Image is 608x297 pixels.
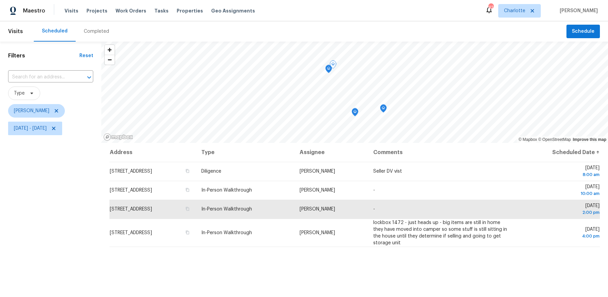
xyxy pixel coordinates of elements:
[521,171,600,178] div: 8:00 am
[23,7,45,14] span: Maestro
[201,169,221,174] span: Diligence
[101,42,608,143] canvas: Map
[116,7,146,14] span: Work Orders
[488,4,493,11] div: 42
[521,233,600,240] div: 4:00 pm
[572,27,594,36] span: Schedule
[352,108,358,119] div: Map marker
[373,169,402,174] span: Seller DV vist
[201,188,252,193] span: In-Person Walkthrough
[521,166,600,178] span: [DATE]
[373,207,375,212] span: -
[184,206,191,212] button: Copy Address
[110,207,152,212] span: [STREET_ADDRESS]
[8,52,79,59] h1: Filters
[14,107,49,114] span: [PERSON_NAME]
[84,73,94,82] button: Open
[380,104,387,115] div: Map marker
[515,143,600,162] th: Scheduled Date ↑
[300,207,335,212] span: [PERSON_NAME]
[330,60,336,71] div: Map marker
[201,207,252,212] span: In-Person Walkthrough
[300,230,335,235] span: [PERSON_NAME]
[521,203,600,216] span: [DATE]
[538,137,571,142] a: OpenStreetMap
[177,7,203,14] span: Properties
[521,184,600,197] span: [DATE]
[105,55,115,65] button: Zoom out
[373,220,507,245] span: lockbox 1472 - just heads up - big items are still in home they have moved into camper so some st...
[557,7,598,14] span: [PERSON_NAME]
[109,143,196,162] th: Address
[8,24,23,39] span: Visits
[86,7,107,14] span: Projects
[65,7,78,14] span: Visits
[110,169,152,174] span: [STREET_ADDRESS]
[294,143,368,162] th: Assignee
[79,52,93,59] div: Reset
[184,187,191,193] button: Copy Address
[184,168,191,174] button: Copy Address
[103,133,133,141] a: Mapbox homepage
[573,137,606,142] a: Improve this map
[300,169,335,174] span: [PERSON_NAME]
[84,28,109,35] div: Completed
[42,28,68,34] div: Scheduled
[8,72,74,82] input: Search for an address...
[521,190,600,197] div: 10:00 am
[518,137,537,142] a: Mapbox
[196,143,294,162] th: Type
[368,143,515,162] th: Comments
[14,90,25,97] span: Type
[110,230,152,235] span: [STREET_ADDRESS]
[521,227,600,240] span: [DATE]
[504,7,525,14] span: Charlotte
[373,188,375,193] span: -
[521,209,600,216] div: 2:00 pm
[184,229,191,236] button: Copy Address
[154,8,169,13] span: Tasks
[14,125,47,132] span: [DATE] - [DATE]
[211,7,255,14] span: Geo Assignments
[105,45,115,55] button: Zoom in
[300,188,335,193] span: [PERSON_NAME]
[110,188,152,193] span: [STREET_ADDRESS]
[325,65,332,75] div: Map marker
[566,25,600,39] button: Schedule
[201,230,252,235] span: In-Person Walkthrough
